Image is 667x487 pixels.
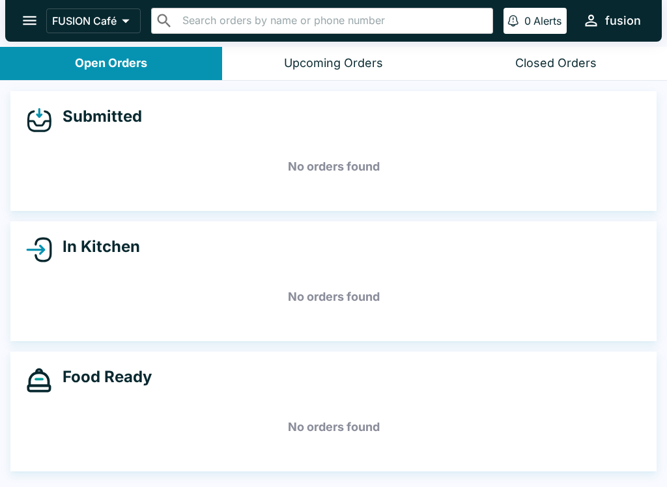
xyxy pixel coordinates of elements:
p: 0 [524,14,531,27]
button: open drawer [13,4,46,37]
h5: No orders found [26,404,641,451]
div: Upcoming Orders [284,56,383,71]
input: Search orders by name or phone number [178,12,487,30]
h4: Food Ready [52,367,152,387]
div: Open Orders [75,56,147,71]
h5: No orders found [26,273,641,320]
h4: In Kitchen [52,237,140,257]
div: fusion [605,13,641,29]
p: Alerts [533,14,561,27]
button: fusion [577,7,646,35]
p: FUSION Café [52,14,117,27]
div: Closed Orders [515,56,597,71]
h5: No orders found [26,143,641,190]
button: FUSION Café [46,8,141,33]
h4: Submitted [52,107,142,126]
